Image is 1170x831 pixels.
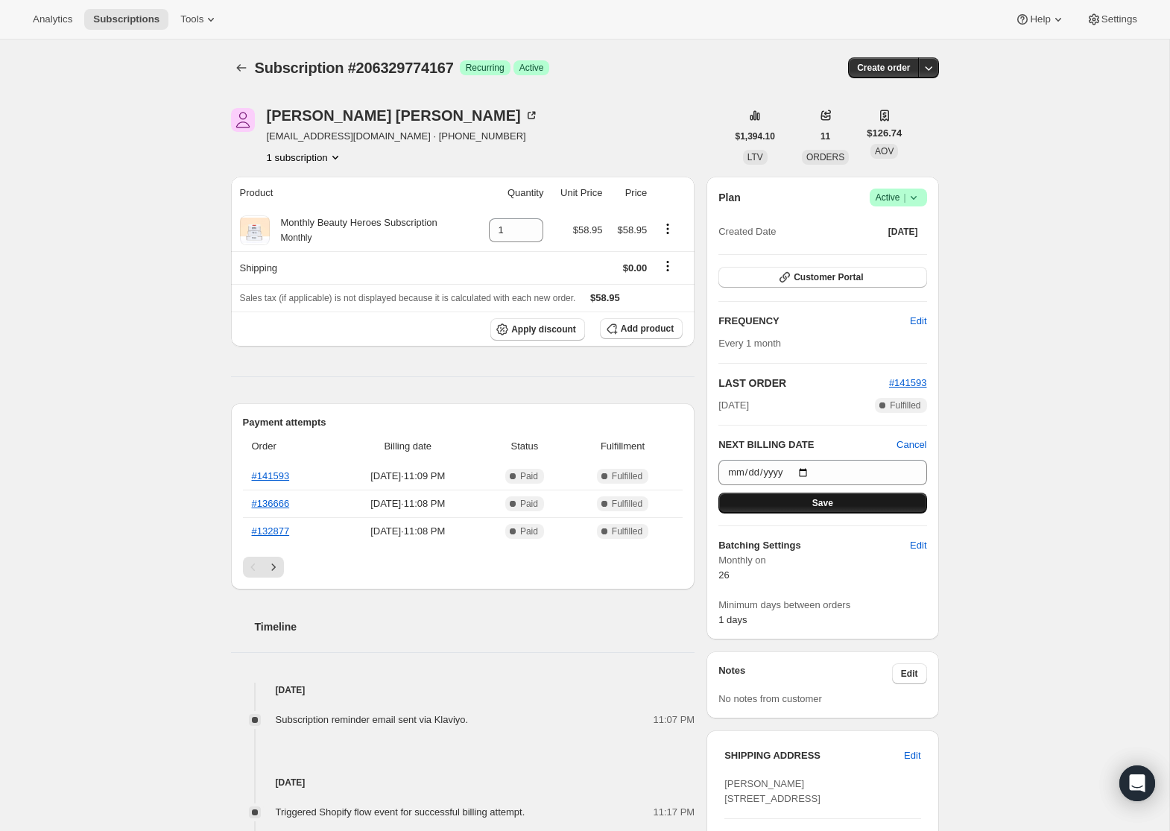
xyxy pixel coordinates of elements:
button: Shipping actions [656,258,680,274]
span: $58.95 [573,224,603,236]
button: Apply discount [490,318,585,341]
span: $126.74 [867,126,902,141]
span: Edit [904,748,920,763]
span: Customer Portal [794,271,863,283]
span: Sales tax (if applicable) is not displayed because it is calculated with each new order. [240,293,576,303]
button: Tools [171,9,227,30]
a: #136666 [252,498,290,509]
span: Save [812,497,833,509]
button: #141593 [889,376,927,391]
h6: Batching Settings [718,538,910,553]
a: #141593 [252,470,290,481]
th: Quantity [475,177,548,209]
small: Monthly [281,233,312,243]
span: Triggered Shopify flow event for successful billing attempt. [276,806,525,818]
span: Paid [520,470,538,482]
div: Open Intercom Messenger [1119,765,1155,801]
h2: FREQUENCY [718,314,910,329]
button: Edit [901,309,935,333]
h3: Notes [718,663,892,684]
button: 11 [812,126,839,147]
div: [PERSON_NAME] [PERSON_NAME] [267,108,539,123]
span: Every 1 month [718,338,781,349]
h2: LAST ORDER [718,376,889,391]
span: ORDERS [806,152,844,162]
span: ingrid pruss [231,108,255,132]
button: Add product [600,318,683,339]
span: | [903,192,905,203]
th: Product [231,177,475,209]
a: #132877 [252,525,290,537]
span: Subscriptions [93,13,159,25]
span: $58.95 [590,292,620,303]
button: Edit [895,744,929,768]
h2: NEXT BILLING DATE [718,437,897,452]
span: 11:07 PM [654,712,695,727]
span: [EMAIL_ADDRESS][DOMAIN_NAME] · [PHONE_NUMBER] [267,129,539,144]
span: [DATE] · 11:08 PM [338,524,478,539]
span: Tools [180,13,203,25]
button: Product actions [656,221,680,237]
span: Created Date [718,224,776,239]
span: 26 [718,569,729,581]
span: Add product [621,323,674,335]
span: Subscription reminder email sent via Klaviyo. [276,714,469,725]
span: AOV [875,146,894,157]
span: Billing date [338,439,478,454]
span: Analytics [33,13,72,25]
span: Monthly on [718,553,926,568]
button: Edit [892,663,927,684]
button: Help [1006,9,1074,30]
span: Apply discount [511,323,576,335]
h4: [DATE] [231,683,695,698]
span: [DATE] [718,398,749,413]
span: Edit [901,668,918,680]
span: Edit [910,314,926,329]
th: Order [243,430,334,463]
span: $58.95 [618,224,648,236]
button: Next [263,557,284,578]
span: Fulfilled [612,498,642,510]
img: product img [240,218,270,243]
h3: SHIPPING ADDRESS [724,748,904,763]
span: Edit [910,538,926,553]
span: Help [1030,13,1050,25]
span: Active [519,62,544,74]
span: [DATE] [888,226,918,238]
span: Paid [520,525,538,537]
span: Fulfilled [612,525,642,537]
span: LTV [747,152,763,162]
nav: Pagination [243,557,683,578]
span: Create order [857,62,910,74]
span: Paid [520,498,538,510]
button: Create order [848,57,919,78]
span: Recurring [466,62,505,74]
span: Active [876,190,921,205]
button: Cancel [897,437,926,452]
button: Edit [901,534,935,557]
h2: Timeline [255,619,695,634]
span: [DATE] · 11:09 PM [338,469,478,484]
span: [DATE] · 11:08 PM [338,496,478,511]
button: Subscriptions [84,9,168,30]
span: No notes from customer [718,693,822,704]
h2: Payment attempts [243,415,683,430]
button: Customer Portal [718,267,926,288]
button: [DATE] [879,221,927,242]
div: Monthly Beauty Heroes Subscription [270,215,437,245]
button: Product actions [267,150,343,165]
span: Fulfillment [572,439,674,454]
a: #141593 [889,377,927,388]
th: Unit Price [548,177,607,209]
th: Price [607,177,651,209]
span: $1,394.10 [736,130,775,142]
button: $1,394.10 [727,126,784,147]
span: Fulfilled [612,470,642,482]
button: Save [718,493,926,514]
button: Analytics [24,9,81,30]
span: 1 days [718,614,747,625]
span: 11 [820,130,830,142]
th: Shipping [231,251,475,284]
